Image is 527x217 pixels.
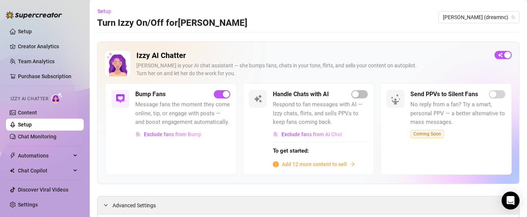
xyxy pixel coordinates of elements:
strong: To get started: [273,147,309,154]
span: info-circle [273,161,279,167]
span: Exclude fans from Bump [144,131,201,137]
span: Coming Soon [410,130,444,138]
img: Chat Copilot [10,168,15,173]
span: Respond to fan messages with AI — Izzy chats, flirts, and sells PPVs to keep fans coming back. [273,100,368,127]
span: Setup [98,8,111,14]
h5: Handle Chats with AI [273,90,329,99]
a: Creator Analytics [18,40,78,52]
span: thunderbolt [10,153,16,159]
a: Setup [18,122,32,128]
span: Exclude fans from AI Chat [281,131,342,137]
img: svg%3e [253,94,262,103]
h2: Izzy AI Chatter [136,51,489,60]
a: Setup [18,28,32,34]
img: svg%3e [116,94,125,103]
img: AI Chatter [51,92,63,103]
img: silent-fans-ppv-o-N6Mmdf.svg [391,94,403,106]
h5: Send PPVs to Silent Fans [410,90,478,99]
div: Open Intercom Messenger [502,192,520,210]
span: Add 12 more content to sell [282,160,347,168]
div: [PERSON_NAME] is your AI chat assistant — she bumps fans, chats in your tone, flirts, and sells y... [136,62,489,77]
a: Purchase Subscription [18,73,71,79]
span: arrow-right [350,162,355,167]
h3: Turn Izzy On/Off for [PERSON_NAME] [97,17,247,29]
span: Monica (dreamnc) [443,12,515,23]
span: expanded [104,203,108,207]
img: logo-BBDzfeDw.svg [6,11,62,19]
a: Team Analytics [18,58,55,64]
span: Message fans the moment they come online, tip, or engage with posts — and boost engagement automa... [135,100,230,127]
button: Exclude fans from Bump [135,128,202,140]
span: No reply from a fan? Try a smart, personal PPV — a better alternative to mass messages. [410,100,505,127]
span: team [511,15,515,19]
h5: Bump Fans [135,90,166,99]
img: svg%3e [136,132,141,137]
a: Chat Monitoring [18,134,56,140]
button: Exclude fans from AI Chat [273,128,343,140]
img: Izzy AI Chatter [105,51,130,76]
span: Advanced Settings [113,201,156,210]
span: Chat Copilot [18,165,71,177]
a: Settings [18,202,38,208]
img: svg%3e [273,132,278,137]
span: Automations [18,150,71,162]
a: Content [18,110,37,116]
div: expanded [104,201,113,209]
a: Discover Viral Videos [18,187,68,193]
button: Setup [97,5,117,17]
span: Izzy AI Chatter [10,95,48,103]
